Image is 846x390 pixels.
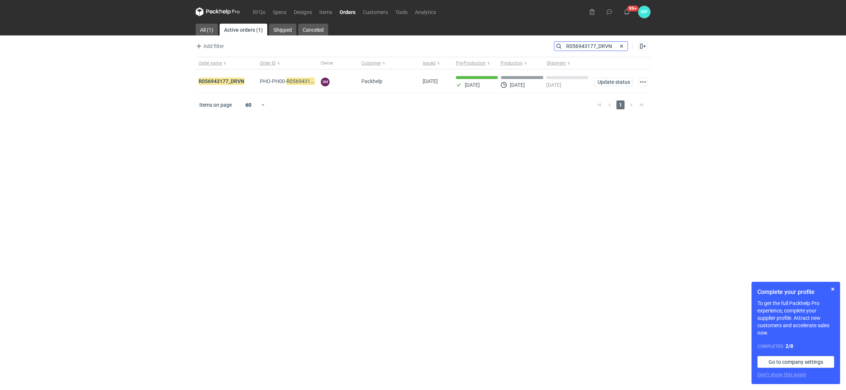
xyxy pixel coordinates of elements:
a: Customers [359,7,392,16]
div: Martyna Paroń [638,6,650,18]
a: Analytics [411,7,440,16]
input: Search [554,42,627,51]
span: Owner [321,60,333,66]
a: Tools [392,7,411,16]
button: Issued [420,57,453,69]
a: Orders [336,7,359,16]
svg: Packhelp Pro [196,7,240,16]
button: Skip for now [828,285,837,294]
strong: 2 / 8 [785,343,793,349]
button: Order name [196,57,257,69]
div: 60 [237,100,261,110]
button: MP [638,6,650,18]
button: Update status [594,78,633,86]
button: Order ID [257,57,318,69]
span: Order name [199,60,222,66]
a: Designs [290,7,316,16]
span: Order ID [260,60,276,66]
span: Add filter [195,42,224,51]
p: To get the full Packhelp Pro experience, complete your supplier profile. Attract new customers an... [757,300,834,336]
a: Go to company settings [757,356,834,368]
a: All (1) [196,24,218,35]
button: Pre-Production [453,57,499,69]
p: [DATE] [546,82,561,88]
span: Packhelp [361,78,382,84]
a: Shipped [269,24,296,35]
button: 99+ [621,6,633,18]
span: PHO-PH00-R056943177_DRVN [260,77,332,85]
div: Completed: [757,342,834,350]
span: Update status [598,79,629,85]
span: Production [501,60,523,66]
em: R056943177_DRVN [286,77,332,85]
button: Production [499,57,545,69]
span: Issued [423,60,436,66]
button: Shipment [545,57,591,69]
span: Items on page [199,101,232,109]
button: Actions [639,78,647,86]
span: Customer [361,60,381,66]
button: Add filter [194,42,224,51]
figcaption: SM [321,78,330,86]
a: Active orders (1) [220,24,267,35]
h1: Complete your profile [757,288,834,297]
span: Shipment [547,60,566,66]
p: [DATE] [465,82,480,88]
a: Specs [269,7,290,16]
a: Canceled [298,24,328,35]
a: R056943177_DRVN [199,77,244,85]
span: 25/09/2025 [423,78,438,84]
span: 1 [616,100,625,109]
a: Items [316,7,336,16]
button: Customer [358,57,420,69]
span: Pre-Production [456,60,486,66]
p: [DATE] [510,82,525,88]
button: Don’t show this again [757,371,807,378]
a: RFQs [249,7,269,16]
